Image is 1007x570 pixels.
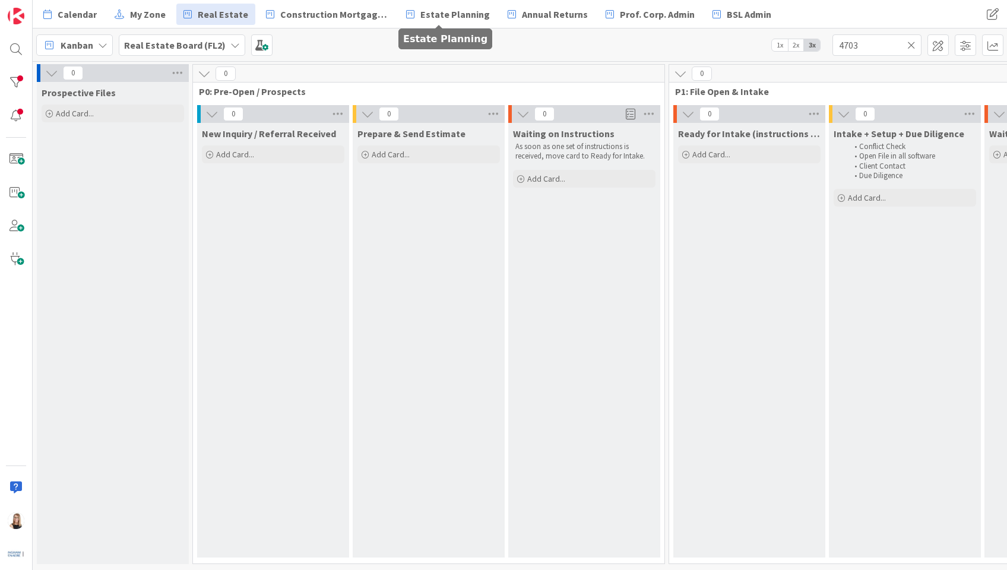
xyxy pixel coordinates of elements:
[501,4,595,25] a: Annual Returns
[522,7,588,21] span: Annual Returns
[848,142,974,151] li: Conflict Check
[855,107,875,121] span: 0
[130,7,166,21] span: My Zone
[124,39,226,51] b: Real Estate Board (FL2)
[598,4,702,25] a: Prof. Corp. Admin
[772,39,788,51] span: 1x
[8,512,24,529] img: DB
[379,107,399,121] span: 0
[848,171,974,180] li: Due Diligence
[107,4,173,25] a: My Zone
[403,33,487,45] h5: Estate Planning
[527,173,565,184] span: Add Card...
[678,128,821,140] span: Ready for Intake (instructions received)
[848,161,974,171] li: Client Contact
[692,149,730,160] span: Add Card...
[202,128,336,140] span: New Inquiry / Referral Received
[420,7,490,21] span: Estate Planning
[58,7,97,21] span: Calendar
[692,66,712,81] span: 0
[8,546,24,562] img: avatar
[848,151,974,161] li: Open File in all software
[223,107,243,121] span: 0
[399,4,497,25] a: Estate Planning
[42,87,116,99] span: Prospective Files
[727,7,771,21] span: BSL Admin
[216,149,254,160] span: Add Card...
[216,66,236,81] span: 0
[8,8,24,24] img: Visit kanbanzone.com
[699,107,720,121] span: 0
[515,142,653,161] p: As soon as one set of instructions is received, move card to Ready for Intake.
[199,85,650,97] span: P0: Pre-Open / Prospects
[56,108,94,119] span: Add Card...
[534,107,555,121] span: 0
[176,4,255,25] a: Real Estate
[513,128,615,140] span: Waiting on Instructions
[834,128,964,140] span: Intake + Setup + Due Diligence
[357,128,465,140] span: Prepare & Send Estimate
[372,149,410,160] span: Add Card...
[259,4,395,25] a: Construction Mortgages - Draws
[36,4,104,25] a: Calendar
[804,39,820,51] span: 3x
[832,34,921,56] input: Quick Filter...
[620,7,695,21] span: Prof. Corp. Admin
[280,7,388,21] span: Construction Mortgages - Draws
[788,39,804,51] span: 2x
[705,4,778,25] a: BSL Admin
[63,66,83,80] span: 0
[61,38,93,52] span: Kanban
[198,7,248,21] span: Real Estate
[848,192,886,203] span: Add Card...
